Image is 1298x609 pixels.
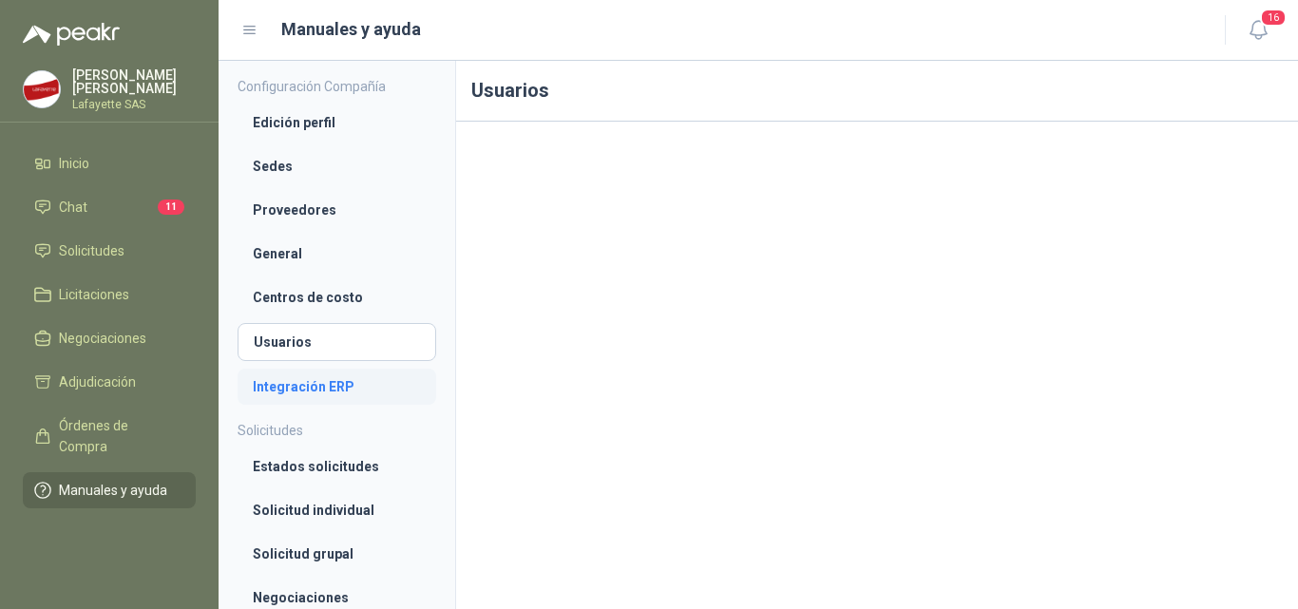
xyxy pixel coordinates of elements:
li: Sedes [253,156,421,177]
li: Edición perfil [253,112,421,133]
a: Solicitud individual [238,492,436,528]
li: Negociaciones [253,587,421,608]
a: Chat11 [23,189,196,225]
a: Negociaciones [23,320,196,356]
span: Manuales y ayuda [59,480,167,501]
a: Centros de costo [238,279,436,315]
li: Solicitud grupal [253,543,421,564]
button: 16 [1241,13,1275,48]
h1: Usuarios [456,61,1298,122]
p: Lafayette SAS [72,99,196,110]
a: Órdenes de Compra [23,408,196,465]
li: Usuarios [254,332,420,352]
li: General [253,243,421,264]
a: Adjudicación [23,364,196,400]
img: Logo peakr [23,23,120,46]
h4: Solicitudes [238,420,436,441]
a: Estados solicitudes [238,448,436,485]
a: General [238,236,436,272]
span: 16 [1260,9,1287,27]
span: 11 [158,200,184,215]
li: Proveedores [253,200,421,220]
a: Usuarios [238,323,436,361]
iframe: /1CD9GqVsSPw1uXn-SJkz27PjmpJWkKTI-/ [471,137,1283,591]
li: Centros de costo [253,287,421,308]
h1: Manuales y ayuda [281,16,421,43]
span: Licitaciones [59,284,129,305]
a: Integración ERP [238,369,436,405]
li: Solicitud individual [253,500,421,521]
a: Inicio [23,145,196,181]
a: Solicitudes [23,233,196,269]
li: Estados solicitudes [253,456,421,477]
span: Negociaciones [59,328,146,349]
li: Integración ERP [253,376,421,397]
p: [PERSON_NAME] [PERSON_NAME] [72,68,196,95]
a: Manuales y ayuda [23,472,196,508]
span: Órdenes de Compra [59,415,178,457]
a: Solicitud grupal [238,536,436,572]
h4: Configuración Compañía [238,76,436,97]
a: Licitaciones [23,276,196,313]
span: Solicitudes [59,240,124,261]
a: Proveedores [238,192,436,228]
span: Inicio [59,153,89,174]
span: Chat [59,197,87,218]
img: Company Logo [24,71,60,107]
a: Edición perfil [238,105,436,141]
span: Adjudicación [59,371,136,392]
a: Sedes [238,148,436,184]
